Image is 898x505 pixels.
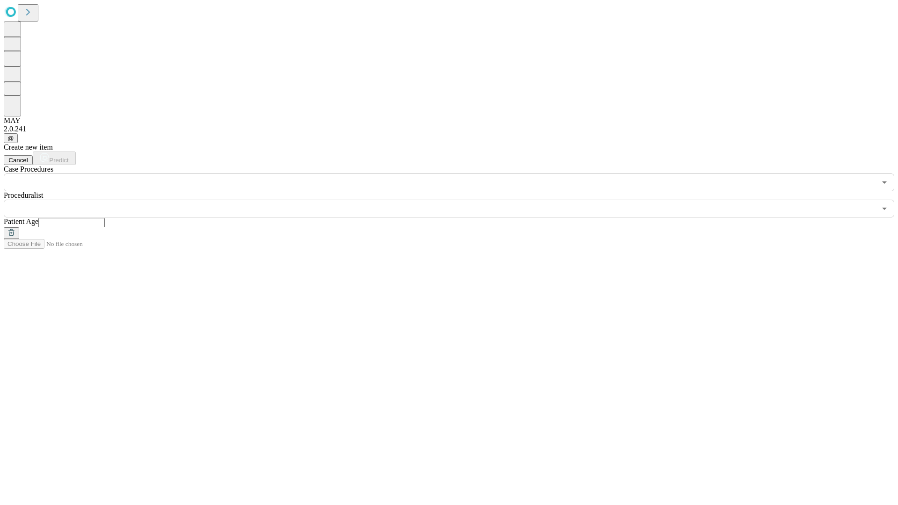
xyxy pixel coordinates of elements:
[4,143,53,151] span: Create new item
[878,176,891,189] button: Open
[8,157,28,164] span: Cancel
[878,202,891,215] button: Open
[49,157,68,164] span: Predict
[4,191,43,199] span: Proceduralist
[4,116,894,125] div: MAY
[7,135,14,142] span: @
[4,133,18,143] button: @
[4,155,33,165] button: Cancel
[33,151,76,165] button: Predict
[4,217,38,225] span: Patient Age
[4,125,894,133] div: 2.0.241
[4,165,53,173] span: Scheduled Procedure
